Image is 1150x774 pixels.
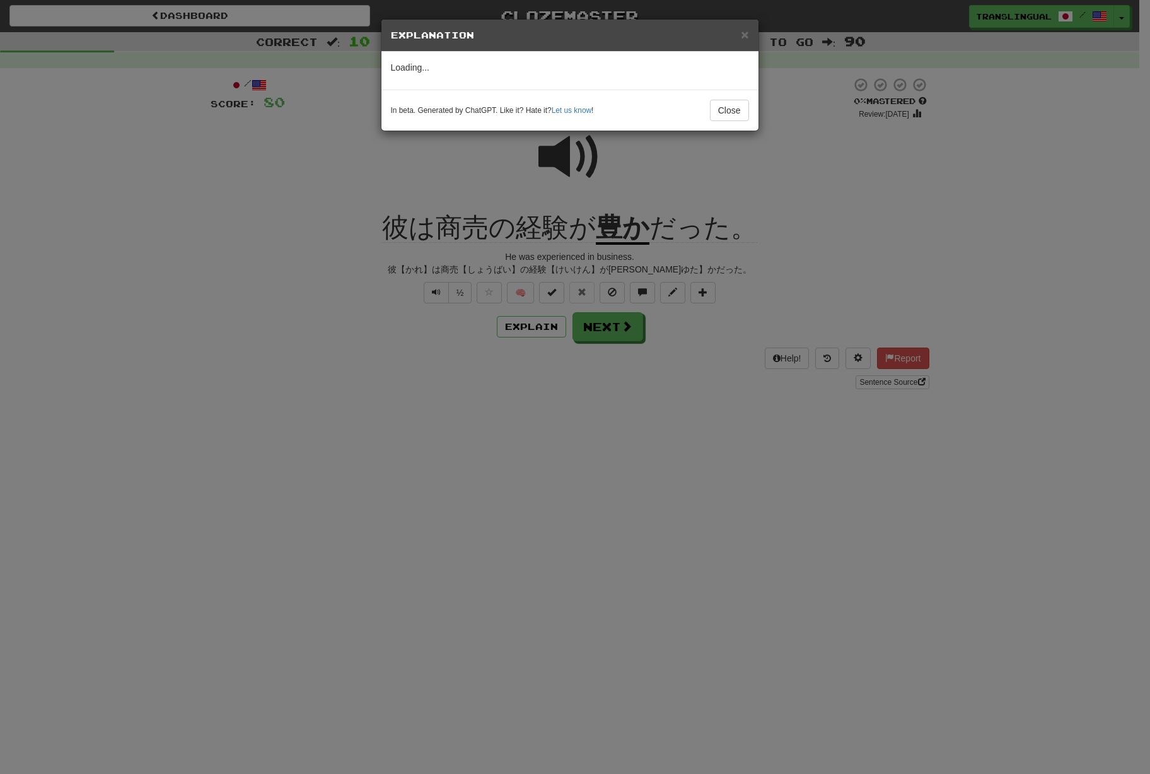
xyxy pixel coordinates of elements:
span: × [741,27,748,42]
p: Loading... [391,61,749,74]
a: Let us know [552,106,591,115]
button: Close [710,100,749,121]
small: In beta. Generated by ChatGPT. Like it? Hate it? ! [391,105,594,116]
h5: Explanation [391,29,749,42]
button: Close [741,28,748,41]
